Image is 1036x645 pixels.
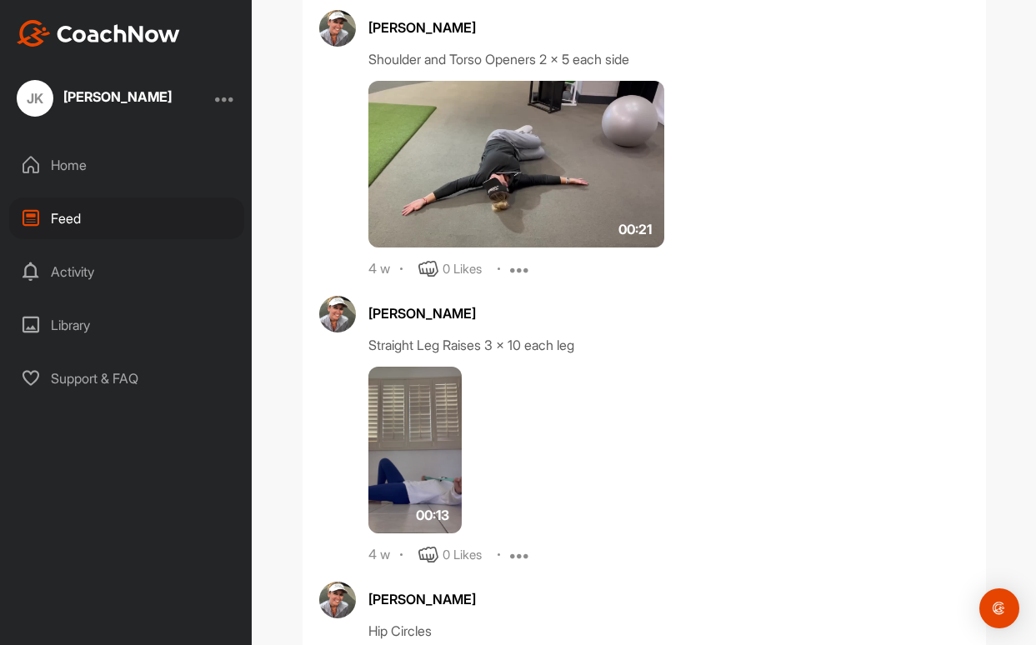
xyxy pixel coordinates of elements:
[319,296,356,332] img: avatar
[368,49,969,69] div: Shoulder and Torso Openers 2 x 5 each side
[618,219,652,239] span: 00:21
[63,90,172,103] div: [PERSON_NAME]
[443,546,482,565] div: 0 Likes
[319,582,356,618] img: avatar
[368,547,390,563] div: 4 w
[9,197,244,239] div: Feed
[319,10,356,47] img: avatar
[368,303,969,323] div: [PERSON_NAME]
[979,588,1019,628] div: Open Intercom Messenger
[9,144,244,186] div: Home
[368,589,969,609] div: [PERSON_NAME]
[368,81,665,247] img: media
[9,357,244,399] div: Support & FAQ
[443,260,482,279] div: 0 Likes
[9,304,244,346] div: Library
[17,20,180,47] img: CoachNow
[368,261,390,277] div: 4 w
[17,80,53,117] div: JK
[368,17,969,37] div: [PERSON_NAME]
[368,367,463,533] img: media
[368,335,969,355] div: Straight Leg Raises 3 x 10 each leg
[416,505,449,525] span: 00:13
[9,251,244,292] div: Activity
